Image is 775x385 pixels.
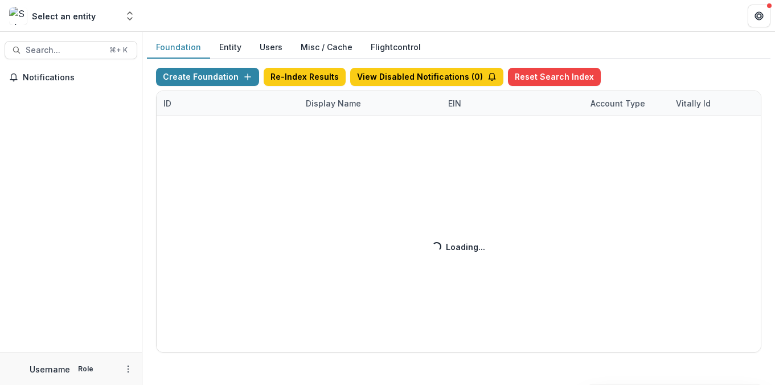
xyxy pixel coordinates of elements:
button: Users [251,36,292,59]
a: Flightcontrol [371,41,421,53]
img: Select an entity [9,7,27,25]
button: Get Help [748,5,770,27]
button: Entity [210,36,251,59]
div: Select an entity [32,10,96,22]
button: Foundation [147,36,210,59]
p: Username [30,363,70,375]
span: Search... [26,46,102,55]
button: More [121,362,135,376]
button: Open entity switcher [122,5,138,27]
div: ⌘ + K [107,44,130,56]
button: Search... [5,41,137,59]
span: Notifications [23,73,133,83]
p: Role [75,364,97,374]
button: Notifications [5,68,137,87]
button: Misc / Cache [292,36,362,59]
